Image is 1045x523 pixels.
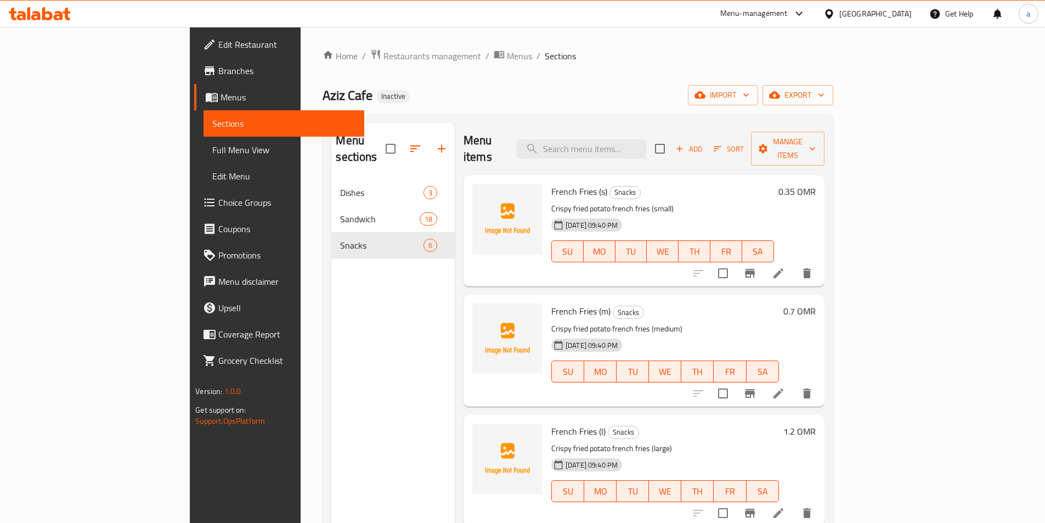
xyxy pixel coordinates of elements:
[194,242,364,268] a: Promotions
[783,303,816,319] h6: 0.7 OMR
[383,49,481,63] span: Restaurants management
[194,295,364,321] a: Upsell
[472,303,543,374] img: French Fries (m)
[760,135,816,162] span: Manage items
[556,483,580,499] span: SU
[218,64,355,77] span: Branches
[551,361,584,383] button: SU
[718,483,742,499] span: FR
[688,85,758,105] button: import
[742,240,774,262] button: SA
[839,8,912,20] div: [GEOGRAPHIC_DATA]
[714,361,746,383] button: FR
[747,361,779,383] button: SA
[714,143,744,155] span: Sort
[551,442,779,455] p: Crispy fried potato french fries (large)
[707,140,751,158] span: Sort items
[424,188,437,198] span: 3
[402,136,428,162] span: Sort sections
[711,382,735,405] span: Select to update
[613,306,644,319] div: Snacks
[686,483,709,499] span: TH
[772,267,785,280] a: Edit menu item
[671,140,707,158] button: Add
[551,183,607,200] span: French Fries (s)
[218,275,355,288] span: Menu disclaimer
[212,170,355,183] span: Edit Menu
[340,212,419,226] span: Sandwich
[551,303,611,319] span: French Fries (m)
[536,49,540,63] li: /
[194,84,364,110] a: Menus
[711,262,735,285] span: Select to update
[621,483,645,499] span: TU
[551,480,584,502] button: SU
[218,222,355,235] span: Coupons
[424,240,437,251] span: 6
[507,49,532,63] span: Menus
[204,110,364,137] a: Sections
[331,179,455,206] div: Dishes3
[340,186,423,199] div: Dishes
[674,143,704,155] span: Add
[651,244,674,260] span: WE
[584,480,617,502] button: MO
[195,403,246,417] span: Get support on:
[621,364,645,380] span: TU
[340,239,423,252] div: Snacks
[561,340,622,351] span: [DATE] 09:40 PM
[671,140,707,158] span: Add item
[762,85,833,105] button: export
[679,240,710,262] button: TH
[751,132,824,166] button: Manage items
[615,240,647,262] button: TU
[608,426,639,439] div: Snacks
[584,240,615,262] button: MO
[771,88,824,102] span: export
[720,7,788,20] div: Menu-management
[617,361,649,383] button: TU
[464,132,504,165] h2: Menu items
[218,354,355,367] span: Grocery Checklist
[212,117,355,130] span: Sections
[683,244,706,260] span: TH
[778,184,816,199] h6: 0.35 OMR
[194,216,364,242] a: Coupons
[195,414,265,428] a: Support.OpsPlatform
[561,220,622,230] span: [DATE] 09:40 PM
[715,244,738,260] span: FR
[218,328,355,341] span: Coverage Report
[221,91,355,104] span: Menus
[331,175,455,263] nav: Menu sections
[331,232,455,258] div: Snacks6
[517,139,646,159] input: search
[751,483,775,499] span: SA
[194,189,364,216] a: Choice Groups
[556,364,580,380] span: SU
[589,364,612,380] span: MO
[194,268,364,295] a: Menu disclaimer
[194,321,364,347] a: Coverage Report
[697,88,749,102] span: import
[485,49,489,63] li: /
[1026,8,1030,20] span: a
[551,322,779,336] p: Crispy fried potato french fries (medium)
[204,163,364,189] a: Edit Menu
[648,137,671,160] span: Select section
[218,301,355,314] span: Upsell
[428,136,455,162] button: Add section
[494,49,532,63] a: Menus
[653,364,677,380] span: WE
[649,480,681,502] button: WE
[195,384,222,398] span: Version:
[711,140,747,158] button: Sort
[681,480,714,502] button: TH
[218,196,355,209] span: Choice Groups
[545,49,576,63] span: Sections
[589,483,612,499] span: MO
[649,361,681,383] button: WE
[472,184,543,254] img: French Fries (s)
[218,38,355,51] span: Edit Restaurant
[737,260,763,286] button: Branch-specific-item
[212,143,355,156] span: Full Menu View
